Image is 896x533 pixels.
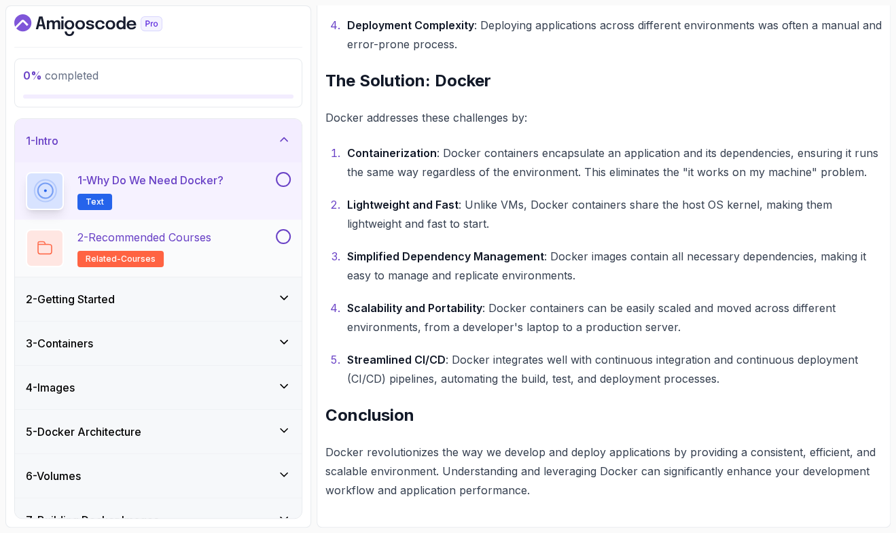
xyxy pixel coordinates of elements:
button: 4-Images [15,366,302,409]
a: Dashboard [14,14,194,36]
button: 6-Volumes [15,454,302,498]
button: 3-Containers [15,322,302,365]
span: related-courses [86,254,156,264]
p: : Docker integrates well with continuous integration and continuous deployment (CI/CD) pipelines,... [347,350,882,388]
button: 1-Why Do We Need Docker?Text [26,172,291,210]
button: 5-Docker Architecture [15,410,302,453]
h2: The Solution: Docker [325,70,882,92]
h3: 3 - Containers [26,335,93,351]
button: 2-Recommended Coursesrelated-courses [26,229,291,267]
span: Text [86,196,104,207]
strong: Simplified Dependency Management [347,250,544,263]
button: 2-Getting Started [15,277,302,321]
p: : Docker containers can be easily scaled and moved across different environments, from a develope... [347,298,882,337]
p: : Deploying applications across different environments was often a manual and error-prone process. [347,16,882,54]
span: completed [23,69,98,82]
p: 1 - Why Do We Need Docker? [77,172,223,188]
h3: 2 - Getting Started [26,291,115,307]
h3: 1 - Intro [26,133,58,149]
strong: Deployment Complexity [347,18,474,32]
button: 1-Intro [15,119,302,162]
strong: Streamlined CI/CD [347,353,446,366]
p: : Docker containers encapsulate an application and its dependencies, ensuring it runs the same wa... [347,143,882,182]
p: : Unlike VMs, Docker containers share the host OS kernel, making them lightweight and fast to start. [347,195,882,233]
strong: Lightweight and Fast [347,198,459,211]
span: 0 % [23,69,42,82]
h3: 4 - Images [26,379,75,396]
h3: 6 - Volumes [26,468,81,484]
p: Docker addresses these challenges by: [325,108,882,127]
h3: 7 - Building Docker Images [26,512,159,528]
p: 2 - Recommended Courses [77,229,211,245]
strong: Containerization [347,146,437,160]
h2: Conclusion [325,405,882,426]
h3: 5 - Docker Architecture [26,424,141,440]
p: Docker revolutionizes the way we develop and deploy applications by providing a consistent, effic... [325,443,882,500]
strong: Scalability and Portability [347,301,482,315]
p: : Docker images contain all necessary dependencies, making it easy to manage and replicate enviro... [347,247,882,285]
